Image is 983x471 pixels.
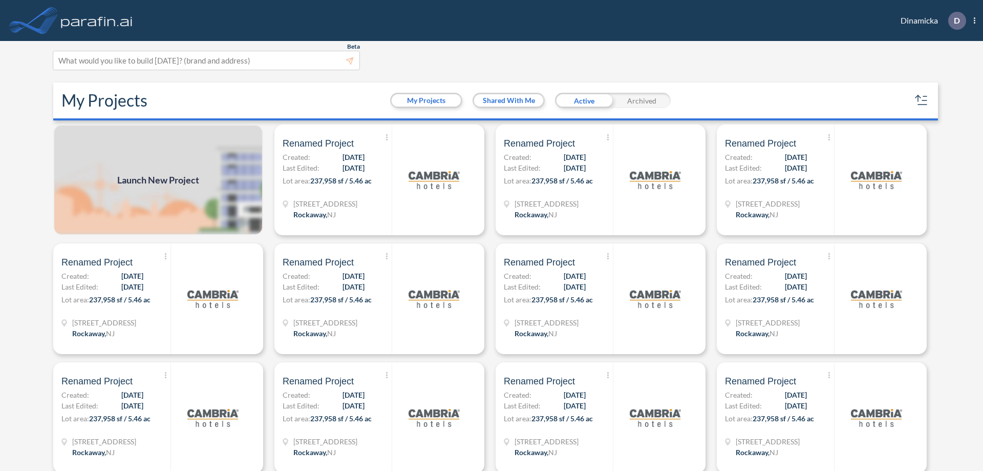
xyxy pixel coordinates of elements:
img: logo [59,10,135,31]
span: Created: [725,271,753,281]
span: [DATE] [343,390,365,400]
span: Lot area: [725,295,753,304]
span: Rockaway , [736,329,770,338]
span: Created: [725,152,753,162]
span: [DATE] [564,390,586,400]
span: Renamed Project [283,256,354,269]
span: 237,958 sf / 5.46 ac [753,176,814,185]
span: Lot area: [283,295,310,304]
span: NJ [548,448,557,457]
span: Last Edited: [61,400,98,411]
span: Created: [725,390,753,400]
div: Rockaway, NJ [293,328,336,339]
div: Rockaway, NJ [736,447,778,458]
span: [DATE] [564,162,586,173]
span: 237,958 sf / 5.46 ac [753,414,814,423]
span: 321 Mt Hope Ave [736,198,800,209]
span: Renamed Project [725,256,796,269]
span: 321 Mt Hope Ave [736,436,800,447]
span: NJ [327,210,336,219]
span: [DATE] [785,271,807,281]
img: add [53,125,263,235]
img: logo [187,392,239,443]
img: logo [409,273,460,324]
p: D [954,16,960,25]
span: Renamed Project [61,375,133,387]
span: 237,958 sf / 5.46 ac [89,414,151,423]
div: Rockaway, NJ [72,447,115,458]
span: 237,958 sf / 5.46 ac [310,176,372,185]
span: NJ [106,329,115,338]
span: Last Edited: [504,162,541,173]
span: 321 Mt Hope Ave [293,317,357,328]
span: Rockaway , [515,210,548,219]
span: [DATE] [785,152,807,162]
span: Rockaway , [72,448,106,457]
img: logo [409,154,460,206]
div: Active [555,93,613,108]
span: Rockaway , [293,448,327,457]
span: Renamed Project [725,137,796,150]
div: Rockaway, NJ [515,328,557,339]
span: Lot area: [504,295,531,304]
span: Last Edited: [504,281,541,292]
span: [DATE] [785,162,807,173]
span: Last Edited: [61,281,98,292]
img: logo [630,273,681,324]
button: sort [913,92,930,109]
span: 237,958 sf / 5.46 ac [89,295,151,304]
a: Launch New Project [53,125,263,235]
span: Created: [504,271,531,281]
span: NJ [327,448,336,457]
span: 321 Mt Hope Ave [515,317,579,328]
span: [DATE] [785,400,807,411]
div: Rockaway, NJ [72,328,115,339]
span: 237,958 sf / 5.46 ac [531,176,593,185]
span: Created: [283,152,310,162]
span: Lot area: [725,414,753,423]
img: logo [851,154,902,206]
div: Rockaway, NJ [515,209,557,220]
span: Last Edited: [504,400,541,411]
span: 237,958 sf / 5.46 ac [310,295,372,304]
img: logo [187,273,239,324]
span: Created: [61,271,89,281]
span: Lot area: [61,414,89,423]
span: Last Edited: [283,162,319,173]
span: [DATE] [564,281,586,292]
span: Last Edited: [725,400,762,411]
span: Last Edited: [283,400,319,411]
h2: My Projects [61,91,147,110]
span: 237,958 sf / 5.46 ac [310,414,372,423]
span: Rockaway , [515,448,548,457]
span: NJ [548,210,557,219]
span: [DATE] [121,390,143,400]
span: [DATE] [785,281,807,292]
span: 237,958 sf / 5.46 ac [531,414,593,423]
span: [DATE] [343,400,365,411]
span: 321 Mt Hope Ave [515,436,579,447]
span: NJ [548,329,557,338]
span: Beta [347,43,360,51]
span: Created: [504,152,531,162]
div: Rockaway, NJ [293,209,336,220]
img: logo [851,392,902,443]
button: My Projects [392,94,461,107]
span: 321 Mt Hope Ave [72,317,136,328]
span: [DATE] [785,390,807,400]
div: Rockaway, NJ [736,209,778,220]
span: Created: [283,271,310,281]
span: NJ [327,329,336,338]
span: Renamed Project [504,375,575,387]
span: Rockaway , [293,210,327,219]
span: Lot area: [61,295,89,304]
span: [DATE] [343,271,365,281]
img: logo [630,392,681,443]
span: NJ [770,448,778,457]
span: Created: [504,390,531,400]
span: 321 Mt Hope Ave [736,317,800,328]
span: 237,958 sf / 5.46 ac [531,295,593,304]
span: [DATE] [343,152,365,162]
span: Lot area: [283,414,310,423]
div: Archived [613,93,671,108]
